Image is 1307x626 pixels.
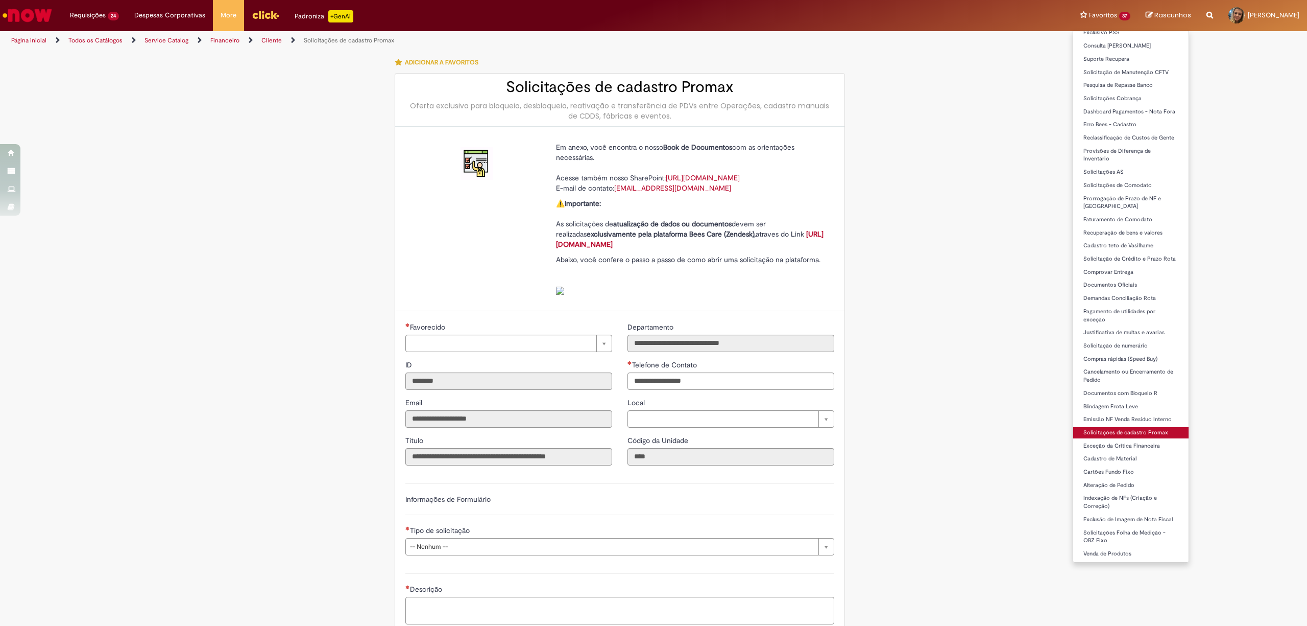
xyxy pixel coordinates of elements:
[1073,388,1189,399] a: Documentos com Bloqueio R
[410,322,447,332] span: Necessários - Favorecido
[1073,354,1189,365] a: Compras rápidas (Speed Buy)
[1073,414,1189,425] a: Emissão NF Venda Resíduo Interno
[666,173,740,182] a: [URL][DOMAIN_NAME]
[1073,366,1189,385] a: Cancelamento ou Encerramento de Pedido
[1073,180,1189,191] a: Solicitações de Comodato
[1073,106,1189,118] a: Dashboard Pagamentos - Nota Fora
[11,36,46,44] a: Página inicial
[1073,67,1189,78] a: Solicitação de Manutenção CFTV
[405,58,478,66] span: Adicionar a Favoritos
[304,36,394,44] a: Solicitações de cadastro Promax
[405,526,410,530] span: Necessários
[1073,401,1189,412] a: Blindagem Frota Leve
[405,79,834,96] h2: Solicitações de cadastro Promax
[405,360,414,369] span: Somente leitura - ID
[410,539,813,555] span: -- Nenhum --
[395,52,484,73] button: Adicionar a Favoritos
[1073,514,1189,525] a: Exclusão de Imagem de Nota Fiscal
[1073,193,1189,212] a: Prorrogação de Prazo de NF e [GEOGRAPHIC_DATA]
[1146,11,1191,20] a: Rascunhos
[556,229,824,249] a: [URL][DOMAIN_NAME]
[1073,267,1189,278] a: Comprovar Entrega
[1073,327,1189,338] a: Justificativa de multas e avarias
[328,10,353,22] p: +GenAi
[1073,293,1189,304] a: Demandas Conciliação Rota
[1073,214,1189,225] a: Faturamento de Comodato
[1073,527,1189,546] a: Solicitações Folha de Medição - OBZ Fixo
[1073,31,1189,563] ul: Favoritos
[8,31,864,50] ul: Trilhas de página
[627,410,834,428] a: Limpar campo Local
[627,335,834,352] input: Departamento
[144,36,188,44] a: Service Catalog
[1073,548,1189,560] a: Venda de Produtos
[1073,253,1189,265] a: Solicitação de Crédito e Prazo Rota
[405,435,425,446] label: Somente leitura - Título
[556,198,827,249] p: ⚠️ As solicitações de devem ser realizadas atraves do Link
[587,229,756,239] strong: exclusivamente pela plataforma Bees Care (Zendesk),
[1073,240,1189,251] a: Cadastro teto de Vasilhame
[1073,93,1189,104] a: Solicitações Cobrança
[405,585,410,589] span: Necessários
[1073,427,1189,438] a: Solicitações de cadastro Promax
[252,7,279,22] img: click_logo_yellow_360x200.png
[1073,440,1189,452] a: Exceção da Crítica Financeira
[405,436,425,445] span: Somente leitura - Título
[627,373,834,390] input: Telefone de Contato
[134,10,205,20] span: Despesas Corporativas
[1154,10,1191,20] span: Rascunhos
[627,435,690,446] label: Somente leitura - Código da Unidade
[1248,11,1299,19] span: [PERSON_NAME]
[410,526,472,535] span: Tipo de solicitação
[1,5,54,26] img: ServiceNow
[1073,132,1189,144] a: Reclassificação de Custos de Gente
[627,361,632,365] span: Obrigatório Preenchido
[1073,493,1189,512] a: Indexação de NFs (Criação e Correção)
[1073,280,1189,291] a: Documentos Oficiais
[261,36,282,44] a: Cliente
[1119,12,1130,20] span: 37
[556,287,564,295] img: sys_attachment.do
[627,398,647,407] span: Local
[1073,146,1189,165] a: Provisões de Diferença de Inventário
[1073,480,1189,491] a: Alteração de Pedido
[68,36,123,44] a: Todos os Catálogos
[405,101,834,121] div: Oferta exclusiva para bloqueio, desbloqueio, reativação e transferência de PDVs entre Operações, ...
[556,254,827,295] p: Abaixo, você confere o passo a passo de como abrir uma solicitação na plataforma.
[405,360,414,370] label: Somente leitura - ID
[614,183,731,193] a: [EMAIL_ADDRESS][DOMAIN_NAME]
[663,143,732,152] strong: Book de Documentos
[627,322,675,332] span: Somente leitura - Departamento
[627,436,690,445] span: Somente leitura - Código da Unidade
[405,398,424,408] label: Somente leitura - Email
[1073,80,1189,91] a: Pesquisa de Repasse Banco
[627,448,834,466] input: Código da Unidade
[405,373,612,390] input: ID
[461,147,493,180] img: Solicitações de cadastro Promax
[405,495,491,504] label: Informações de Formulário
[405,448,612,466] input: Título
[1073,227,1189,239] a: Recuperação de bens e valores
[295,10,353,22] div: Padroniza
[410,585,444,594] span: Descrição
[405,335,612,352] a: Limpar campo Favorecido
[1073,467,1189,478] a: Cartões Fundo Fixo
[405,410,612,428] input: Email
[613,219,732,228] strong: atualização de dados ou documentos
[1073,167,1189,178] a: Solicitações AS
[405,323,410,327] span: Necessários
[632,360,699,369] span: Telefone de Contato
[1073,340,1189,352] a: Solicitação de numerário
[1089,10,1117,20] span: Favoritos
[70,10,106,20] span: Requisições
[1073,54,1189,65] a: Suporte Recupera
[565,199,601,208] strong: Importante:
[556,142,827,193] p: Em anexo, você encontra o nosso com as orientações necessárias. Acesse também nosso SharePoint: E...
[221,10,236,20] span: More
[108,12,119,20] span: 24
[405,597,834,625] textarea: Descrição
[627,322,675,332] label: Somente leitura - Departamento
[1073,306,1189,325] a: Pagamento de utilidades por exceção
[405,398,424,407] span: Somente leitura - Email
[1073,453,1189,465] a: Cadastro de Material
